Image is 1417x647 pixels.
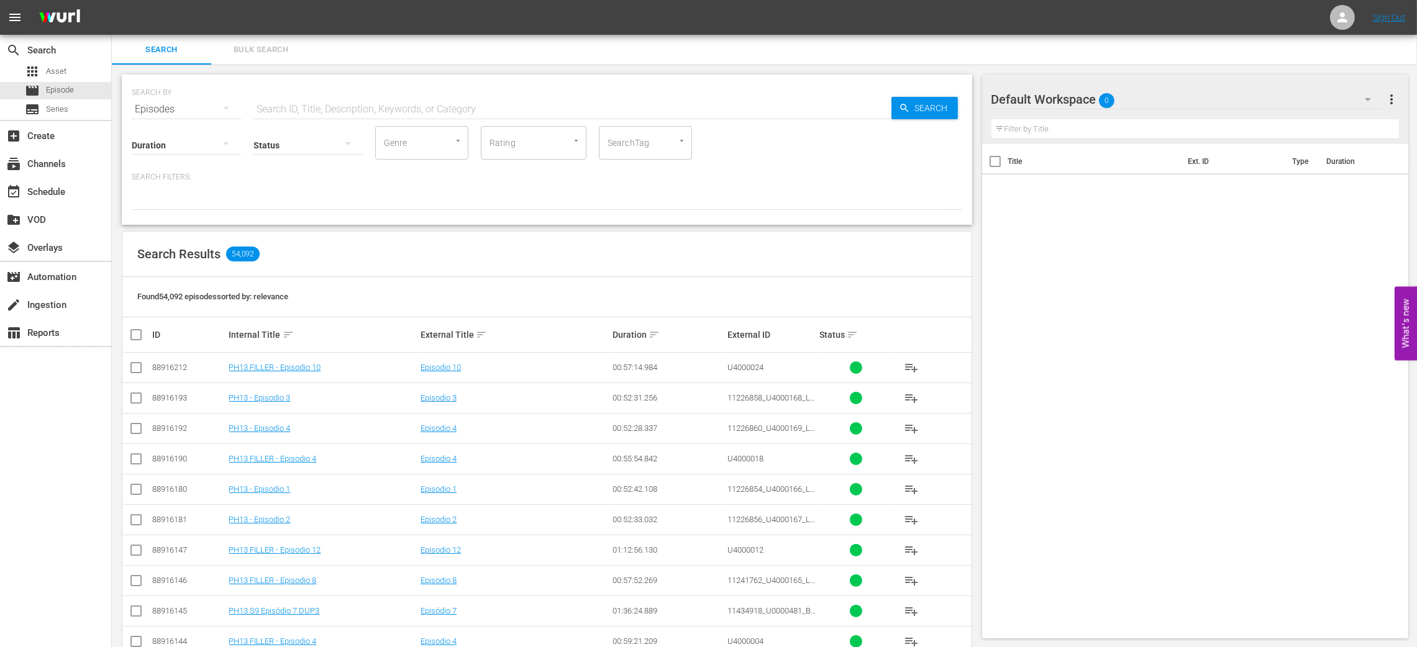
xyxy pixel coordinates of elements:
a: PH13 - Episodio 2 [229,515,291,524]
span: playlist_add [904,421,919,436]
a: PH13 FILLER - Episodio 10 [229,363,321,372]
button: Search [891,97,958,119]
button: playlist_add [896,505,926,535]
button: Open [452,135,464,147]
span: playlist_add [904,360,919,375]
button: playlist_add [896,566,926,595]
span: 11434918_U0000481_BRA_AL [727,606,816,625]
div: 88916144 [152,636,226,646]
div: External ID [727,330,816,340]
span: playlist_add [904,604,919,618]
div: 88916180 [152,484,226,494]
span: Create [6,129,21,143]
div: 00:52:42.108 [613,484,724,494]
span: menu [7,10,22,25]
a: Episodio 3 [421,393,457,402]
div: External Title [421,327,609,342]
span: Bulk Search [219,43,303,57]
span: playlist_add [904,482,919,497]
a: Episódio 7 [421,606,457,615]
span: playlist_add [904,512,919,527]
a: Episodio 2 [421,515,457,524]
span: Ingestion [6,297,21,312]
button: playlist_add [896,596,926,626]
div: 00:52:33.032 [613,515,724,524]
div: 01:36:24.889 [613,606,724,615]
button: more_vert [1384,84,1399,114]
div: 00:55:54.842 [613,454,724,463]
div: Duration [613,327,724,342]
th: Title [1008,144,1180,179]
div: 88916146 [152,576,226,585]
span: Search [6,43,21,58]
div: 00:52:31.256 [613,393,724,402]
button: Open [570,135,582,147]
span: 11226856_U4000167_LAT [727,515,815,533]
span: 11241762_U4000165_LAT [727,576,815,594]
button: playlist_add [896,535,926,565]
th: Ext. ID [1180,144,1285,179]
th: Type [1285,144,1319,179]
span: Channels [6,156,21,171]
span: playlist_add [904,391,919,405]
div: 00:57:52.269 [613,576,724,585]
span: more_vert [1384,92,1399,107]
span: Search [910,97,958,119]
button: playlist_add [896,383,926,413]
a: Episodio 4 [421,423,457,433]
span: Overlays [6,240,21,255]
span: VOD [6,212,21,227]
span: playlist_add [904,573,919,588]
span: 11226860_U4000169_LAT [727,423,815,442]
a: Episodio 4 [421,454,457,463]
a: Episodio 8 [421,576,457,585]
div: 88916181 [152,515,226,524]
a: Sign Out [1373,12,1405,22]
span: U4000018 [727,454,763,463]
span: Asset [25,64,40,79]
a: PH13 FILLER - Episodio 4 [229,636,317,646]
span: sort [847,329,858,340]
button: playlist_add [896,353,926,382]
span: 54,092 [226,247,260,261]
a: PH13 FILLER - Episodio 12 [229,545,321,554]
div: Default Workspace [991,82,1383,117]
span: sort [649,329,660,340]
a: Episodio 12 [421,545,461,554]
span: Reports [6,325,21,340]
div: 88916147 [152,545,226,554]
div: 01:12:56.130 [613,545,724,554]
span: Asset [46,65,66,78]
span: 11226858_U4000168_LAT [727,393,815,412]
div: 88916212 [152,363,226,372]
button: Open [676,135,688,147]
span: playlist_add [904,543,919,558]
div: 00:52:28.337 [613,423,724,433]
div: 88916193 [152,393,226,402]
img: ans4CAIJ8jUAAAAAAAAAAAAAAAAAAAAAAAAgQb4GAAAAAAAAAAAAAAAAAAAAAAAAJMjXAAAAAAAAAAAAAAAAAAAAAAAAgAT5G... [30,3,89,32]
a: PH13 S9 Episódio 7 DUP3 [229,606,320,615]
div: Internal Title [229,327,417,342]
span: Schedule [6,184,21,199]
span: 0 [1099,88,1114,114]
span: Series [46,103,68,115]
span: Automation [6,269,21,284]
div: 88916192 [152,423,226,433]
span: sort [476,329,487,340]
div: 00:59:21.209 [613,636,724,646]
div: Status [819,327,893,342]
a: PH13 FILLER - Episodio 8 [229,576,317,585]
span: Episode [46,84,74,96]
a: Episodio 1 [421,484,457,494]
span: Series [25,102,40,117]
span: Search Results [137,247,221,261]
div: ID [152,330,226,340]
th: Duration [1319,144,1393,179]
button: playlist_add [896,474,926,504]
a: PH13 FILLER - Episodio 4 [229,454,317,463]
a: Episodio 4 [421,636,457,646]
p: Search Filters: [132,172,962,183]
span: 11226854_U4000166_LAT [727,484,815,503]
span: Episode [25,83,40,98]
span: U4000012 [727,545,763,554]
